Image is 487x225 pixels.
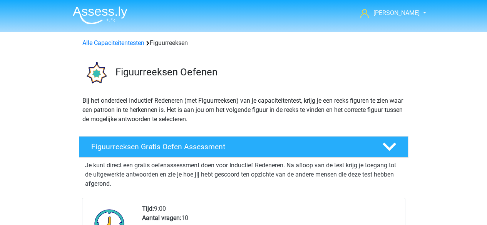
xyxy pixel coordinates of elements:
h3: Figuurreeksen Oefenen [115,66,402,78]
p: Bij het onderdeel Inductief Redeneren (met Figuurreeksen) van je capaciteitentest, krijg je een r... [82,96,405,124]
img: figuurreeksen [79,57,112,90]
p: Je kunt direct een gratis oefenassessment doen voor Inductief Redeneren. Na afloop van de test kr... [85,161,402,188]
span: [PERSON_NAME] [373,9,420,17]
a: Alle Capaciteitentesten [82,39,144,47]
b: Tijd: [142,205,154,212]
b: Aantal vragen: [142,214,181,222]
a: Figuurreeksen Gratis Oefen Assessment [76,136,412,158]
h4: Figuurreeksen Gratis Oefen Assessment [91,142,370,151]
a: [PERSON_NAME] [357,8,420,18]
div: Figuurreeksen [79,38,408,48]
img: Assessly [73,6,127,24]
